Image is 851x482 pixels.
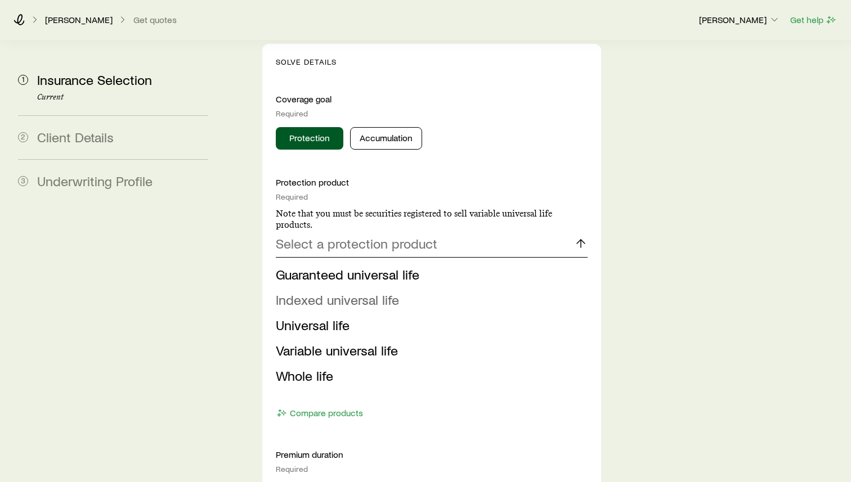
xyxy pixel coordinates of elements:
button: Accumulation [350,127,422,150]
p: Coverage goal [276,93,588,105]
span: Whole life [276,367,333,384]
span: Underwriting Profile [37,173,153,189]
span: Indexed universal life [276,291,399,308]
span: Insurance Selection [37,71,152,88]
span: Universal life [276,317,350,333]
li: Indexed universal life [276,287,581,313]
button: Protection [276,127,343,150]
li: Guaranteed universal life [276,262,581,287]
span: 3 [18,176,28,186]
p: Current [37,93,208,102]
p: Select a protection product [276,236,437,251]
p: Note that you must be securities registered to sell variable universal life products. [276,208,588,231]
button: Get help [790,13,837,26]
span: Client Details [37,129,114,145]
span: 1 [18,75,28,85]
button: Get quotes [133,15,177,25]
span: Variable universal life [276,342,398,358]
button: Compare products [276,407,364,420]
button: [PERSON_NAME] [698,13,781,27]
div: Required [276,465,588,474]
span: Guaranteed universal life [276,266,419,282]
li: Whole life [276,363,581,389]
p: Protection product [276,177,588,188]
p: Premium duration [276,449,588,460]
div: Required [276,192,588,201]
p: [PERSON_NAME] [45,14,113,25]
span: 2 [18,132,28,142]
p: [PERSON_NAME] [699,14,780,25]
p: Solve Details [276,57,588,66]
li: Universal life [276,313,581,338]
li: Variable universal life [276,338,581,363]
div: Required [276,109,588,118]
